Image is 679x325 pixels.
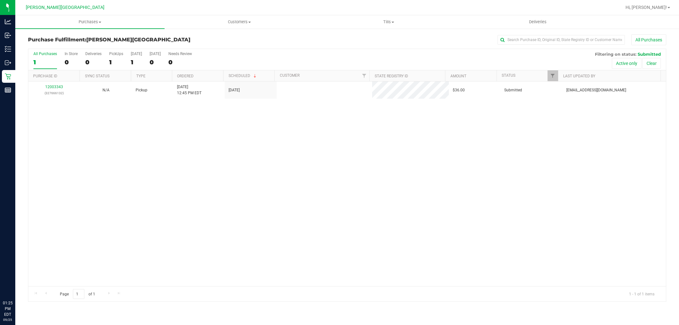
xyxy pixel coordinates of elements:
div: 0 [85,59,102,66]
span: [PERSON_NAME][GEOGRAPHIC_DATA] [86,37,190,43]
inline-svg: Inventory [5,46,11,52]
a: Purchase ID [33,74,57,78]
button: Clear [642,58,661,69]
a: 12003343 [45,85,63,89]
span: Customers [165,19,314,25]
iframe: Resource center [6,274,25,293]
div: 1 [33,59,57,66]
span: Not Applicable [103,88,110,92]
a: Deliveries [463,15,612,29]
a: Last Updated By [563,74,595,78]
div: All Purchases [33,52,57,56]
inline-svg: Retail [5,73,11,80]
a: Customers [165,15,314,29]
inline-svg: Analytics [5,18,11,25]
div: PickUps [109,52,123,56]
a: Type [136,74,145,78]
span: 1 - 1 of 1 items [624,289,660,299]
span: [PERSON_NAME][GEOGRAPHIC_DATA] [26,5,104,10]
a: Purchases [15,15,165,29]
span: $36.00 [453,87,465,93]
a: Customer [280,73,300,78]
div: Needs Review [168,52,192,56]
div: [DATE] [150,52,161,56]
a: Scheduled [229,74,258,78]
a: Status [502,73,515,78]
div: Deliveries [85,52,102,56]
span: [DATE] [229,87,240,93]
a: Amount [450,74,466,78]
p: 09/25 [3,317,12,322]
inline-svg: Reports [5,87,11,93]
span: Purchases [15,19,165,25]
span: Submitted [638,52,661,57]
div: 0 [65,59,78,66]
p: 01:25 PM EDT [3,300,12,317]
div: 1 [131,59,142,66]
div: 0 [150,59,161,66]
span: Deliveries [520,19,555,25]
button: Active only [612,58,641,69]
h3: Purchase Fulfillment: [28,37,241,43]
span: [DATE] 12:45 PM EDT [177,84,202,96]
a: Tills [314,15,463,29]
div: In Store [65,52,78,56]
input: Search Purchase ID, Original ID, State Registry ID or Customer Name... [498,35,625,45]
a: State Registry ID [375,74,408,78]
inline-svg: Outbound [5,60,11,66]
button: All Purchases [631,34,666,45]
p: (327666132) [32,90,76,96]
a: Sync Status [85,74,110,78]
a: Filter [359,70,369,81]
inline-svg: Inbound [5,32,11,39]
div: [DATE] [131,52,142,56]
a: Filter [548,70,558,81]
span: Pickup [136,87,147,93]
span: Submitted [504,87,522,93]
span: Tills [314,19,463,25]
span: Page of 1 [54,289,100,299]
span: Filtering on status: [595,52,636,57]
div: 1 [109,59,123,66]
button: N/A [103,87,110,93]
div: 0 [168,59,192,66]
span: Hi, [PERSON_NAME]! [626,5,667,10]
input: 1 [73,289,84,299]
span: [EMAIL_ADDRESS][DOMAIN_NAME] [566,87,626,93]
a: Ordered [177,74,194,78]
iframe: Resource center unread badge [19,273,26,281]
